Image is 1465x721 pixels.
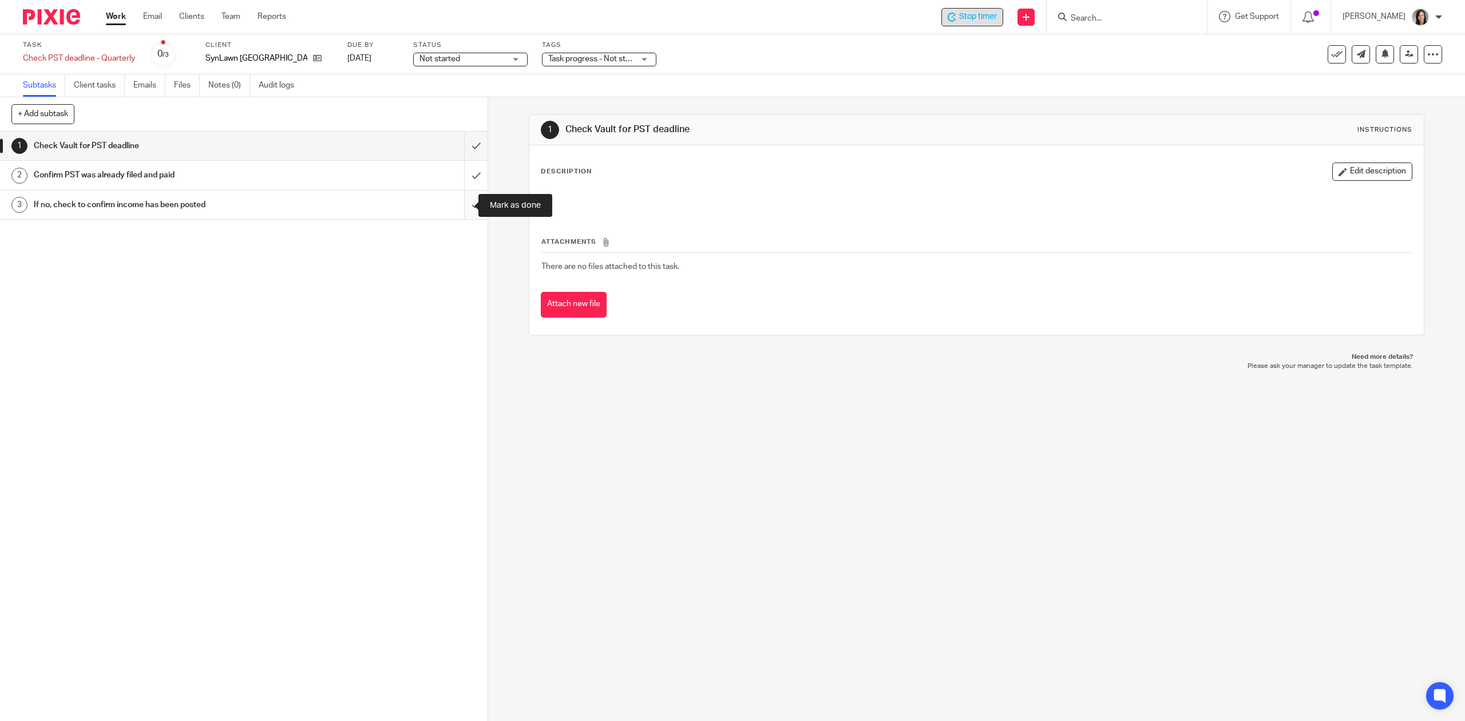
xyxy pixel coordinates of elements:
[541,121,559,139] div: 1
[11,104,74,124] button: + Add subtask
[347,41,399,50] label: Due by
[11,168,27,184] div: 2
[205,41,333,50] label: Client
[1332,163,1412,181] button: Edit description
[419,55,460,63] span: Not started
[1235,13,1279,21] span: Get Support
[541,167,592,176] p: Description
[258,11,286,22] a: Reports
[11,197,27,213] div: 3
[259,74,303,97] a: Audit logs
[23,53,135,64] div: Check PST deadline - Quarterly
[34,137,313,154] h1: Check Vault for PST deadline
[1343,11,1405,22] p: [PERSON_NAME]
[347,54,371,62] span: [DATE]
[541,263,679,271] span: There are no files attached to this task.
[163,51,169,58] small: /3
[174,74,200,97] a: Files
[413,41,528,50] label: Status
[540,362,1412,371] p: Please ask your manager to update the task template.
[74,74,125,97] a: Client tasks
[133,74,165,97] a: Emails
[11,138,27,154] div: 1
[1070,14,1173,24] input: Search
[208,74,250,97] a: Notes (0)
[959,11,997,23] span: Stop timer
[565,124,1001,136] h1: Check Vault for PST deadline
[205,53,307,64] p: SynLawn [GEOGRAPHIC_DATA]
[540,352,1412,362] p: Need more details?
[23,9,80,25] img: Pixie
[106,11,126,22] a: Work
[221,11,240,22] a: Team
[179,11,204,22] a: Clients
[541,292,607,318] button: Attach new file
[541,239,596,245] span: Attachments
[1411,8,1430,26] img: Danielle%20photo.jpg
[542,41,656,50] label: Tags
[548,55,657,63] span: Task progress - Not started + 1
[143,11,162,22] a: Email
[23,41,135,50] label: Task
[941,8,1003,26] div: SynLawn Vancouver Island - Check PST deadline - Quarterly
[1357,125,1412,134] div: Instructions
[23,74,65,97] a: Subtasks
[34,196,313,213] h1: If no, check to confirm income has been posted
[34,167,313,184] h1: Confirm PST was already filed and paid
[157,47,169,61] div: 0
